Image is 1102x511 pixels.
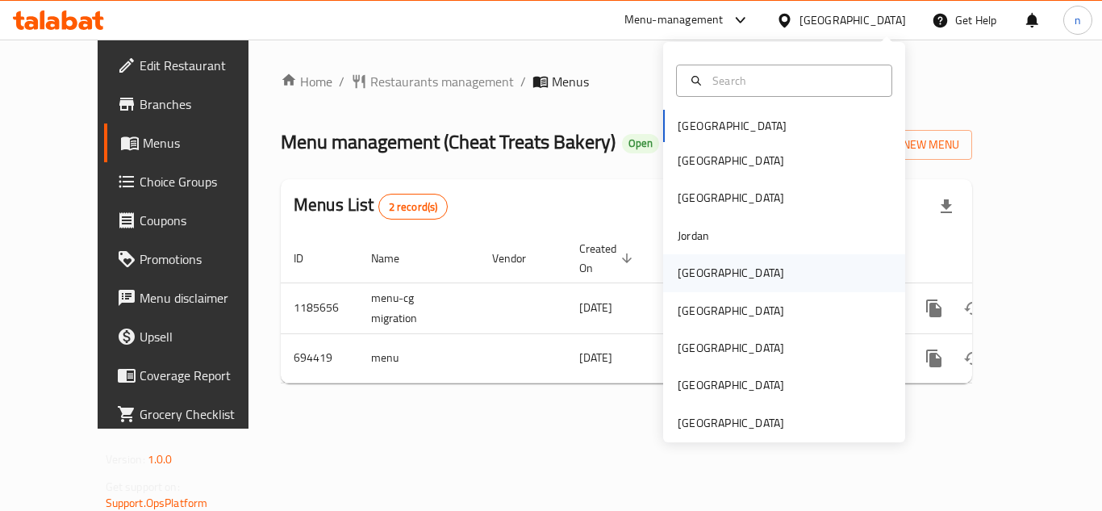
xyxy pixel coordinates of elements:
a: Home [281,72,332,91]
div: [GEOGRAPHIC_DATA] [678,264,784,282]
td: 1185656 [281,283,358,333]
span: Get support on: [106,476,180,497]
div: Open [622,134,659,153]
li: / [520,72,526,91]
span: ID [294,249,324,268]
a: Branches [104,85,282,124]
div: [GEOGRAPHIC_DATA] [678,339,784,357]
button: more [915,339,954,378]
span: Version: [106,449,145,470]
span: Coupons [140,211,269,230]
span: Coverage Report [140,366,269,385]
span: Edit Restaurant [140,56,269,75]
span: Vendor [492,249,547,268]
a: Menu disclaimer [104,279,282,317]
div: Total records count [378,194,449,220]
span: Promotions [140,249,269,269]
span: Upsell [140,327,269,346]
span: [DATE] [579,297,612,318]
a: Edit Restaurant [104,46,282,85]
span: Add New Menu [860,135,959,155]
nav: breadcrumb [281,72,972,91]
div: Menu-management [624,10,724,30]
div: Jordan [678,227,709,245]
span: Menus [552,72,589,91]
div: [GEOGRAPHIC_DATA] [678,376,784,394]
a: Coverage Report [104,356,282,395]
span: [DATE] [579,347,612,368]
div: [GEOGRAPHIC_DATA] [678,414,784,432]
span: Menu disclaimer [140,288,269,308]
a: Coupons [104,201,282,240]
td: 694419 [281,333,358,383]
span: Choice Groups [140,172,269,191]
div: [GEOGRAPHIC_DATA] [678,152,784,170]
span: Menu management ( Cheat Treats Bakery ) [281,124,616,160]
div: [GEOGRAPHIC_DATA] [678,189,784,207]
span: Restaurants management [370,72,514,91]
a: Restaurants management [351,72,514,91]
span: Menus [143,133,269,153]
span: Created On [579,239,637,278]
span: Grocery Checklist [140,404,269,424]
a: Grocery Checklist [104,395,282,434]
a: Promotions [104,240,282,279]
a: Choice Groups [104,162,282,201]
button: Add New Menu [847,130,972,160]
button: more [915,289,954,328]
span: n [1075,11,1081,29]
a: Menus [104,124,282,162]
span: Open [622,136,659,150]
input: Search [706,72,882,90]
span: Name [371,249,420,268]
button: Change Status [954,289,992,328]
div: [GEOGRAPHIC_DATA] [678,302,784,320]
a: Upsell [104,317,282,356]
div: Export file [927,187,966,226]
td: menu-cg migration [358,283,479,333]
span: 1.0.0 [148,449,173,470]
td: menu [358,333,479,383]
span: Branches [140,94,269,114]
button: Change Status [954,339,992,378]
div: [GEOGRAPHIC_DATA] [799,11,906,29]
span: 2 record(s) [379,199,448,215]
li: / [339,72,344,91]
h2: Menus List [294,193,448,220]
